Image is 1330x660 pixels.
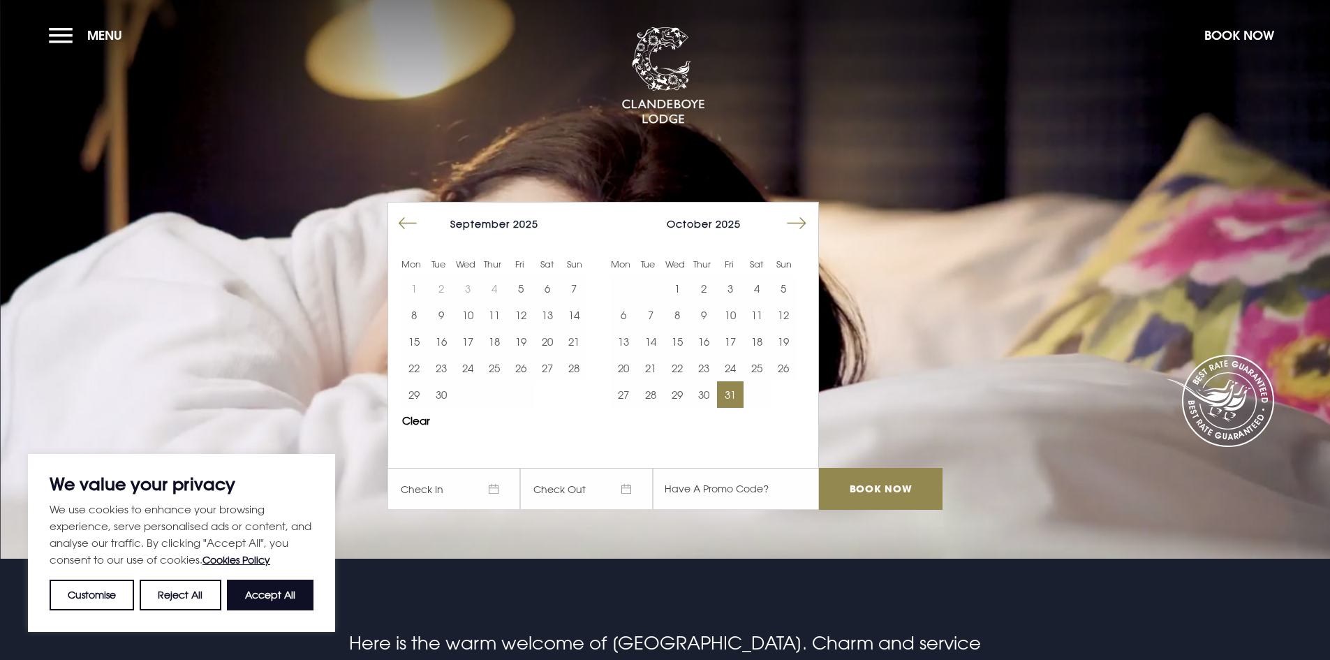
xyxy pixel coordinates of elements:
[508,302,534,328] button: 12
[610,381,637,408] button: 27
[770,328,797,355] td: Choose Sunday, October 19, 2025 as your start date.
[744,302,770,328] button: 11
[534,328,561,355] button: 20
[561,302,587,328] td: Choose Sunday, September 14, 2025 as your start date.
[717,355,744,381] button: 24
[690,355,717,381] td: Choose Thursday, October 23, 2025 as your start date.
[744,355,770,381] button: 25
[717,381,744,408] td: Choose Friday, October 31, 2025 as your start date.
[508,328,534,355] td: Choose Friday, September 19, 2025 as your start date.
[610,381,637,408] td: Choose Monday, October 27, 2025 as your start date.
[87,27,122,43] span: Menu
[427,355,454,381] button: 23
[621,27,705,125] img: Clandeboye Lodge
[481,302,508,328] td: Choose Thursday, September 11, 2025 as your start date.
[455,302,481,328] button: 10
[401,328,427,355] td: Choose Monday, September 15, 2025 as your start date.
[50,476,313,492] p: We value your privacy
[401,355,427,381] button: 22
[534,355,561,381] button: 27
[783,210,810,237] button: Move forward to switch to the next month.
[401,302,427,328] button: 8
[427,302,454,328] td: Choose Tuesday, September 9, 2025 as your start date.
[744,328,770,355] button: 18
[508,302,534,328] td: Choose Friday, September 12, 2025 as your start date.
[202,554,270,566] a: Cookies Policy
[508,355,534,381] td: Choose Friday, September 26, 2025 as your start date.
[561,275,587,302] button: 7
[770,302,797,328] button: 12
[637,328,663,355] td: Choose Tuesday, October 14, 2025 as your start date.
[690,381,717,408] td: Choose Thursday, October 30, 2025 as your start date.
[401,381,427,408] td: Choose Monday, September 29, 2025 as your start date.
[717,275,744,302] button: 3
[664,381,690,408] button: 29
[481,328,508,355] button: 18
[717,328,744,355] button: 17
[664,302,690,328] button: 8
[610,302,637,328] td: Choose Monday, October 6, 2025 as your start date.
[534,302,561,328] button: 13
[664,355,690,381] button: 22
[610,302,637,328] button: 6
[637,355,663,381] td: Choose Tuesday, October 21, 2025 as your start date.
[664,275,690,302] td: Choose Wednesday, October 1, 2025 as your start date.
[534,355,561,381] td: Choose Saturday, September 27, 2025 as your start date.
[561,328,587,355] td: Choose Sunday, September 21, 2025 as your start date.
[690,302,717,328] button: 9
[690,355,717,381] button: 23
[744,275,770,302] button: 4
[561,328,587,355] button: 21
[401,381,427,408] button: 29
[513,218,538,230] span: 2025
[561,355,587,381] button: 28
[508,328,534,355] button: 19
[140,580,221,610] button: Reject All
[481,328,508,355] td: Choose Thursday, September 18, 2025 as your start date.
[637,355,663,381] button: 21
[401,302,427,328] td: Choose Monday, September 8, 2025 as your start date.
[534,302,561,328] td: Choose Saturday, September 13, 2025 as your start date.
[637,381,663,408] td: Choose Tuesday, October 28, 2025 as your start date.
[455,328,481,355] button: 17
[534,328,561,355] td: Choose Saturday, September 20, 2025 as your start date.
[50,580,134,610] button: Customise
[387,468,520,510] span: Check In
[28,454,335,632] div: We value your privacy
[637,381,663,408] button: 28
[1197,20,1281,50] button: Book Now
[401,328,427,355] button: 15
[690,381,717,408] button: 30
[690,328,717,355] td: Choose Thursday, October 16, 2025 as your start date.
[455,355,481,381] td: Choose Wednesday, September 24, 2025 as your start date.
[690,302,717,328] td: Choose Thursday, October 9, 2025 as your start date.
[401,355,427,381] td: Choose Monday, September 22, 2025 as your start date.
[717,355,744,381] td: Choose Friday, October 24, 2025 as your start date.
[610,328,637,355] td: Choose Monday, October 13, 2025 as your start date.
[610,355,637,381] button: 20
[561,302,587,328] button: 14
[770,275,797,302] button: 5
[455,328,481,355] td: Choose Wednesday, September 17, 2025 as your start date.
[427,381,454,408] button: 30
[427,328,454,355] button: 16
[534,275,561,302] button: 6
[481,302,508,328] button: 11
[481,355,508,381] button: 25
[50,501,313,569] p: We use cookies to enhance your browsing experience, serve personalised ads or content, and analys...
[427,355,454,381] td: Choose Tuesday, September 23, 2025 as your start date.
[653,468,819,510] input: Have A Promo Code?
[690,275,717,302] td: Choose Thursday, October 2, 2025 as your start date.
[450,218,510,230] span: September
[664,302,690,328] td: Choose Wednesday, October 8, 2025 as your start date.
[534,275,561,302] td: Choose Saturday, September 6, 2025 as your start date.
[770,355,797,381] button: 26
[744,328,770,355] td: Choose Saturday, October 18, 2025 as your start date.
[717,302,744,328] button: 10
[716,218,741,230] span: 2025
[508,275,534,302] button: 5
[637,328,663,355] button: 14
[427,328,454,355] td: Choose Tuesday, September 16, 2025 as your start date.
[455,355,481,381] button: 24
[610,355,637,381] td: Choose Monday, October 20, 2025 as your start date.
